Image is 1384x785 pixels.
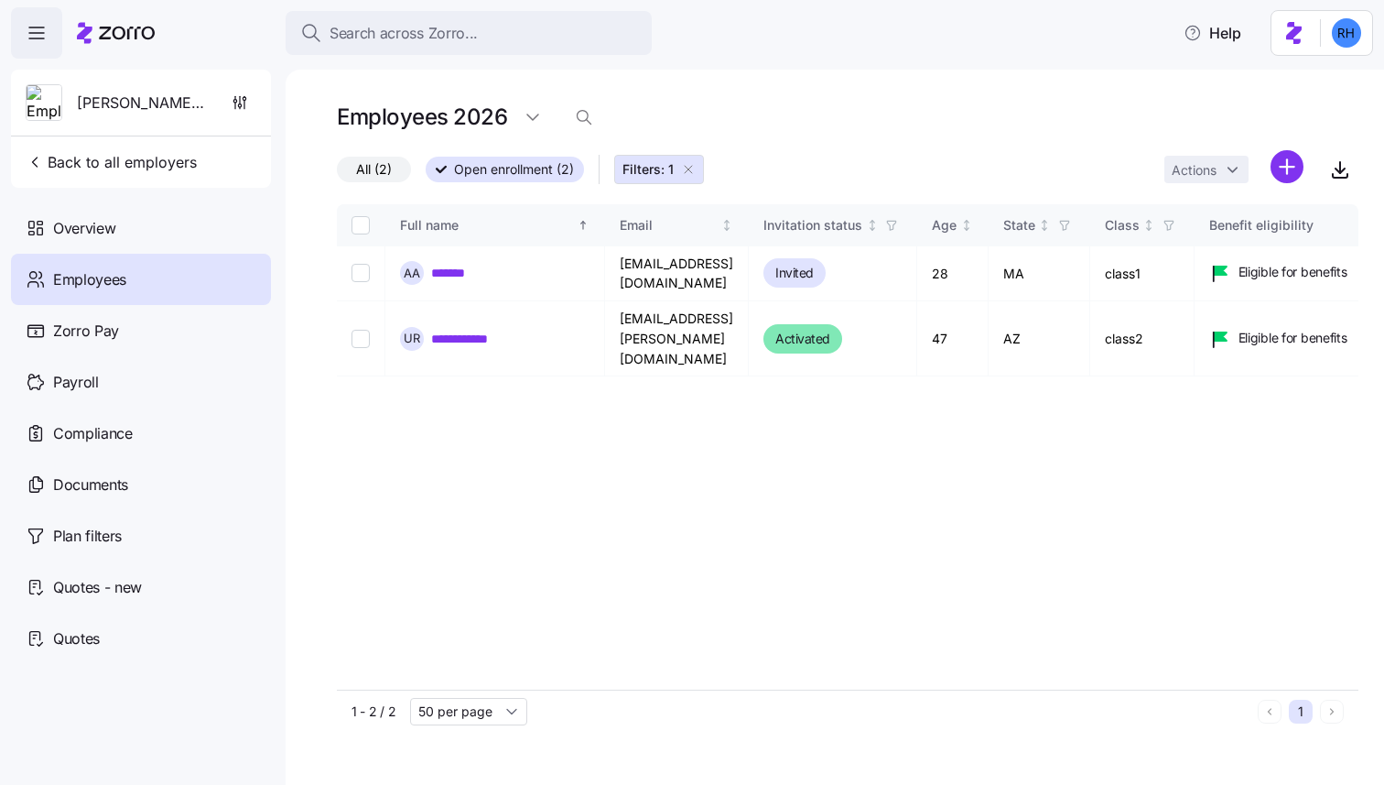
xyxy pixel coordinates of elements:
th: EmailNot sorted [605,204,749,246]
span: Invited [775,262,814,284]
a: Plan filters [11,510,271,561]
td: 47 [917,301,989,376]
span: U R [404,333,420,344]
div: State [1003,215,1035,235]
span: Eligible for benefits [1238,329,1347,347]
a: Documents [11,459,271,510]
button: Previous page [1258,700,1281,724]
span: Open enrollment (2) [454,158,574,181]
input: Select all records [351,216,370,234]
div: Not sorted [720,219,733,232]
td: [EMAIL_ADDRESS][PERSON_NAME][DOMAIN_NAME] [605,301,749,376]
a: Quotes - new [11,561,271,613]
th: Full nameSorted ascending [385,204,605,246]
span: Filters: 1 [622,160,674,179]
span: Help [1184,22,1241,44]
th: AgeNot sorted [917,204,989,246]
span: Quotes - new [53,576,142,599]
a: Compliance [11,408,271,459]
input: Select record 2 [351,330,370,348]
img: 8fe52c6dbdc3bd2a82e1e32f94fde8b5 [1332,18,1361,48]
span: Search across Zorro... [330,22,478,45]
button: Search across Zorro... [286,11,652,55]
td: MA [989,246,1090,301]
div: Invitation status [763,215,862,235]
button: Help [1169,15,1256,51]
th: StateNot sorted [989,204,1090,246]
input: Select record 1 [351,264,370,282]
div: Not sorted [1142,219,1155,232]
td: [EMAIL_ADDRESS][DOMAIN_NAME] [605,246,749,301]
div: Sorted ascending [577,219,589,232]
span: Compliance [53,422,133,445]
a: Zorro Pay [11,305,271,356]
img: Employer logo [27,85,61,122]
a: Employees [11,254,271,305]
span: Quotes [53,627,100,650]
td: class1 [1090,246,1195,301]
span: Actions [1172,164,1216,177]
span: Documents [53,474,128,496]
div: Email [620,215,718,235]
span: Eligible for benefits [1238,263,1347,281]
svg: add icon [1270,150,1303,183]
td: 28 [917,246,989,301]
a: Quotes [11,613,271,664]
button: 1 [1289,700,1313,724]
span: A A [404,267,420,279]
span: Overview [53,217,115,240]
button: Actions [1164,156,1249,183]
div: Age [932,215,957,235]
span: Back to all employers [26,151,197,173]
span: [PERSON_NAME]'s test account [77,92,209,114]
span: Employees [53,268,126,291]
span: Plan filters [53,525,122,548]
span: Zorro Pay [53,320,119,343]
button: Next page [1320,700,1344,724]
a: Payroll [11,356,271,408]
span: Payroll [53,371,99,394]
span: Activated [775,328,830,350]
td: AZ [989,301,1090,376]
div: Not sorted [960,219,973,232]
a: Overview [11,202,271,254]
div: Not sorted [866,219,879,232]
th: Invitation statusNot sorted [749,204,917,246]
button: Filters: 1 [614,155,704,184]
th: ClassNot sorted [1090,204,1195,246]
div: Class [1105,215,1140,235]
div: Not sorted [1038,219,1051,232]
h1: Employees 2026 [337,103,507,131]
td: class2 [1090,301,1195,376]
div: Full name [400,215,574,235]
span: All (2) [356,158,392,181]
button: Back to all employers [18,144,204,180]
span: 1 - 2 / 2 [351,703,395,721]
